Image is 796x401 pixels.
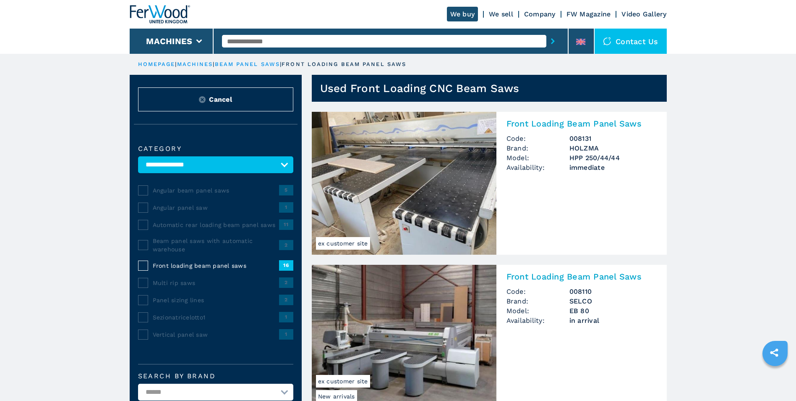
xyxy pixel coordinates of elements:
[279,185,293,195] span: 5
[316,375,370,388] span: ex customer site
[153,261,279,270] span: Front loading beam panel saws
[506,287,569,296] span: Code:
[566,10,611,18] a: FW Magazine
[506,296,569,306] span: Brand:
[146,36,192,46] button: Machines
[153,313,279,322] span: Sezionatricelotto1
[213,61,214,67] span: |
[760,363,790,395] iframe: Chat
[506,134,569,143] span: Code:
[569,163,657,172] span: immediate
[153,330,279,339] span: Vertical panel saw
[316,237,370,250] span: ex customer site
[279,260,293,270] span: 16
[153,186,279,195] span: Angular beam panel saws
[569,287,657,296] h3: 008110
[621,10,666,18] a: Video Gallery
[764,342,785,363] a: sharethis
[489,10,513,18] a: We sell
[320,82,519,95] h1: Used Front Loading CNC Beam Saws
[506,316,569,325] span: Availability:
[177,61,213,67] a: machines
[506,306,569,316] span: Model:
[312,112,496,255] img: Front Loading Beam Panel Saws HOLZMA HPP 250/44/44
[153,237,279,253] span: Beam panel saws with automatic warehouse
[506,153,569,163] span: Model:
[603,37,611,45] img: Contact us
[569,316,657,325] span: in arrival
[279,329,293,339] span: 1
[546,32,559,51] button: submit-button
[153,279,279,287] span: Multi rip saws
[569,306,657,316] h3: EB 80
[279,295,293,305] span: 2
[524,10,556,18] a: Company
[280,61,282,67] span: |
[279,202,293,212] span: 1
[569,296,657,306] h3: SELCO
[569,134,657,143] h3: 008131
[569,153,657,163] h3: HPP 250/44/44
[138,373,293,380] label: Search by brand
[279,277,293,288] span: 2
[506,163,569,172] span: Availability:
[279,240,293,250] span: 2
[199,96,206,103] img: Reset
[138,61,175,67] a: HOMEPAGE
[215,61,280,67] a: beam panel saws
[506,143,569,153] span: Brand:
[209,95,232,104] span: Cancel
[569,143,657,153] h3: HOLZMA
[153,203,279,212] span: Angular panel saw
[279,312,293,322] span: 1
[282,61,406,68] p: front loading beam panel saws
[447,7,478,21] a: We buy
[130,5,190,24] img: Ferwood
[138,145,293,152] label: Category
[506,272,657,282] h2: Front Loading Beam Panel Saws
[279,219,293,230] span: 11
[138,87,293,111] button: ResetCancel
[153,296,279,304] span: Panel sizing lines
[175,61,177,67] span: |
[595,29,667,54] div: Contact us
[153,221,279,229] span: Automatic rear loading beam panel saws
[506,119,657,129] h2: Front Loading Beam Panel Saws
[312,112,667,255] a: Front Loading Beam Panel Saws HOLZMA HPP 250/44/44ex customer siteFront Loading Beam Panel SawsCo...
